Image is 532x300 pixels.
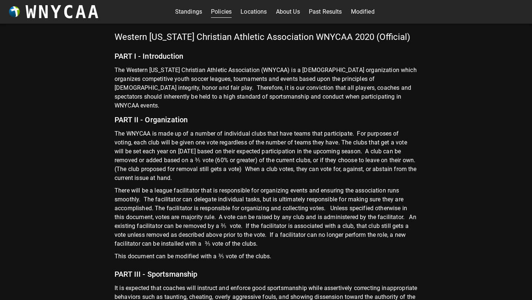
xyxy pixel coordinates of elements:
[115,129,417,186] p: The WNYCAA is made up of a number of individual clubs that have teams that participate. For purpo...
[115,186,417,252] p: There will be a league facilitator that is responsible for organizing events and ensuring the ass...
[115,110,417,129] h6: PART II - Organization
[175,6,202,18] a: Standings
[241,6,267,18] a: Locations
[276,6,300,18] a: About Us
[211,6,232,18] a: Policies
[351,6,375,18] a: Modified
[115,66,417,110] p: The Western [US_STATE] Christian Athletic Association (WNYCAA) is a [DEMOGRAPHIC_DATA] organizati...
[115,31,417,47] h5: Western [US_STATE] Christian Athletic Association WNYCAA 2020 (Official)
[115,252,417,265] p: This document can be modified with a ⅗ vote of the clubs.
[115,265,417,284] h6: PART III - Sportsmanship
[115,47,417,66] h6: PART I - Introduction
[309,6,342,18] a: Past Results
[9,6,20,17] img: wnycaaBall.png
[25,1,100,22] h3: WNYCAA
